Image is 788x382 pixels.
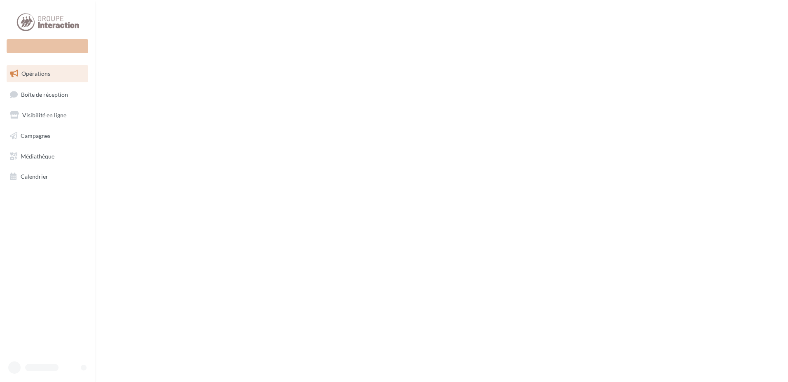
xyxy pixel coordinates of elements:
[21,91,68,98] span: Boîte de réception
[21,173,48,180] span: Calendrier
[5,86,90,103] a: Boîte de réception
[5,168,90,185] a: Calendrier
[5,107,90,124] a: Visibilité en ligne
[21,152,54,159] span: Médiathèque
[21,70,50,77] span: Opérations
[7,39,88,53] div: Nouvelle campagne
[5,65,90,82] a: Opérations
[21,132,50,139] span: Campagnes
[5,148,90,165] a: Médiathèque
[5,127,90,144] a: Campagnes
[22,112,66,119] span: Visibilité en ligne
